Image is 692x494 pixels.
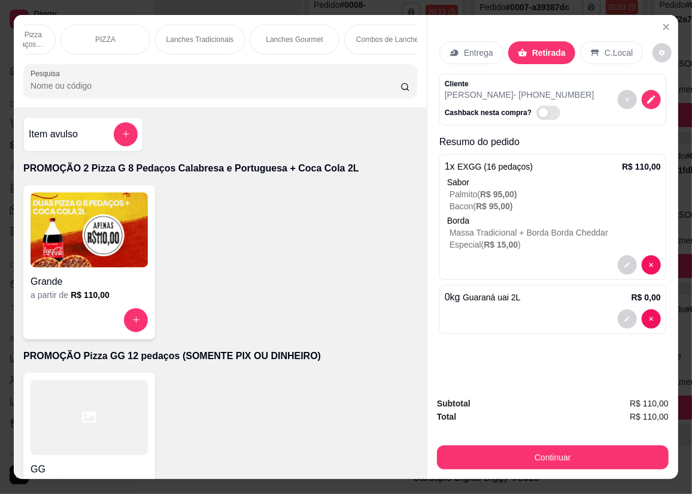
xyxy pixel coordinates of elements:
span: R$ 95,00 ) [480,189,517,199]
label: Automatic updates [536,106,565,120]
img: product-image [31,192,148,267]
button: increase-product-quantity [124,308,148,332]
p: Combos de Lanches [356,35,422,44]
button: add-separate-item [114,122,138,146]
span: R$ 95,00 ) [476,201,513,211]
h4: Grande [31,275,148,289]
button: Continuar [437,445,669,469]
p: R$ 110,00 [622,161,661,173]
p: C.Local [605,47,633,59]
p: Massa Tradicional + Borda Borda Cheddar Especial ( ) [450,227,661,251]
span: R$ 15,00 [484,240,518,249]
h4: GG [31,462,148,477]
span: R$ 110,00 [630,410,669,423]
span: EXGG (16 pedaços) [457,162,533,171]
p: Bacon ( [450,200,661,212]
p: Cashback nesta compra? [445,108,532,118]
p: 1 x [445,159,533,174]
div: a partir de [31,477,148,489]
strong: Total [437,412,456,421]
button: decrease-product-quantity [642,309,661,329]
span: R$ 110,00 [630,397,669,410]
span: Guaraná uai 2L [463,293,521,302]
div: Sabor [447,176,661,188]
p: Palmito ( [450,188,661,200]
strong: Subtotal [437,399,471,408]
button: decrease-product-quantity [618,90,637,109]
p: PIZZA [95,35,116,44]
p: Cliente [445,79,594,89]
label: Pesquisa [31,68,64,79]
button: decrease-product-quantity [618,255,637,275]
p: Entrega [464,47,493,59]
p: PROMOÇÃO Pizza GG 12 pedaços (SOMENTE PIX OU DINHEIRO) [23,349,417,363]
h4: Item avulso [29,127,78,141]
p: Retirada [532,47,566,59]
p: Borda [447,215,661,227]
p: [PERSON_NAME] - [PHONE_NUMBER] [445,89,594,101]
button: decrease-product-quantity [618,309,637,329]
p: Lanches Tradicionais [166,35,234,44]
h6: R$ 110,00 [71,289,110,301]
p: Lanches Gourmet [266,35,323,44]
p: PROMOÇÃO 2 Pizza G 8 Pedaços Calabresa e Portuguesa + Coca Cola 2L [23,161,417,176]
p: Resumo do pedido [439,135,666,149]
p: 0 kg [445,290,521,305]
button: decrease-product-quantity [642,90,661,109]
button: decrease-product-quantity [642,255,661,275]
div: a partir de [31,289,148,301]
h6: R$ 0,00 [71,477,100,489]
button: decrease-product-quantity [652,43,672,62]
p: R$ 0,00 [632,291,661,303]
button: Close [657,17,676,37]
input: Pesquisa [31,80,400,92]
